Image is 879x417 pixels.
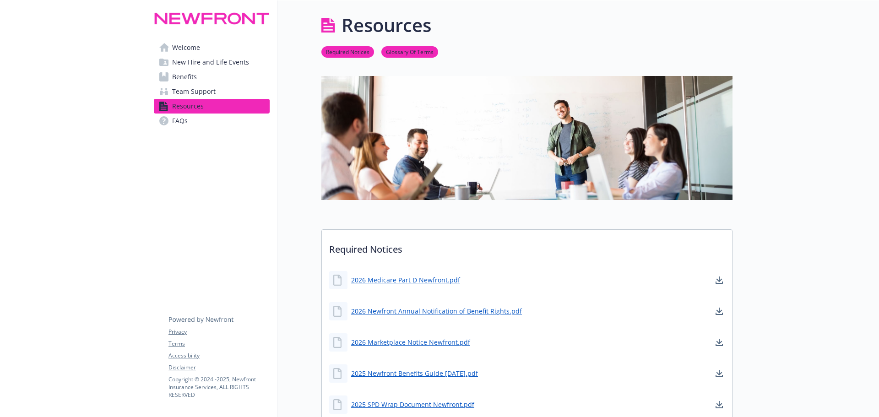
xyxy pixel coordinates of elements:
a: FAQs [154,114,270,128]
a: Terms [168,340,269,348]
span: New Hire and Life Events [172,55,249,70]
a: download document [714,399,725,410]
a: New Hire and Life Events [154,55,270,70]
a: download document [714,368,725,379]
span: Resources [172,99,204,114]
a: 2026 Marketplace Notice Newfront.pdf [351,337,470,347]
a: Privacy [168,328,269,336]
a: 2026 Medicare Part D Newfront.pdf [351,275,460,285]
span: FAQs [172,114,188,128]
p: Copyright © 2024 - 2025 , Newfront Insurance Services, ALL RIGHTS RESERVED [168,375,269,399]
a: Team Support [154,84,270,99]
a: Resources [154,99,270,114]
a: download document [714,275,725,286]
p: Required Notices [322,230,732,264]
a: Benefits [154,70,270,84]
span: Benefits [172,70,197,84]
a: 2026 Newfront Annual Notification of Benefit Rights.pdf [351,306,522,316]
a: 2025 SPD Wrap Document Newfront.pdf [351,400,474,409]
span: Welcome [172,40,200,55]
h1: Resources [342,11,431,39]
a: Accessibility [168,352,269,360]
a: Disclaimer [168,363,269,372]
a: download document [714,337,725,348]
a: download document [714,306,725,317]
img: resources page banner [321,76,732,200]
span: Team Support [172,84,216,99]
a: 2025 Newfront Benefits Guide [DATE].pdf [351,368,478,378]
a: Required Notices [321,47,374,56]
a: Welcome [154,40,270,55]
a: Glossary Of Terms [381,47,438,56]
